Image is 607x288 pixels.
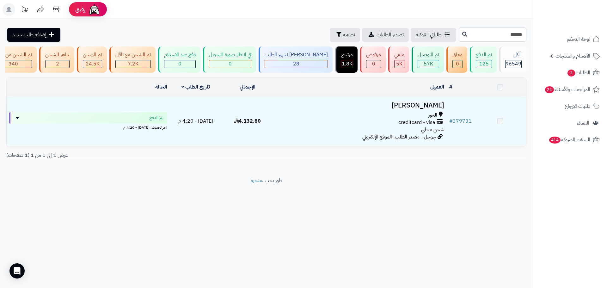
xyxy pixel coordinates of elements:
div: ملغي [394,51,404,58]
span: شحن مجاني [421,126,444,133]
div: 2 [46,60,69,68]
span: تصدير الطلبات [377,31,404,39]
a: الكل96549 [498,46,528,73]
a: الحالة [155,83,167,91]
span: 340 [9,60,18,68]
div: عرض 1 إلى 1 من 1 (1 صفحات) [2,152,267,159]
a: في انتظار صورة التحويل 0 [202,46,257,73]
div: تم التوصيل [418,51,439,58]
span: # [449,117,453,125]
div: تم الدفع [476,51,492,58]
a: تحديثات المنصة [17,3,33,17]
span: 3 [567,69,575,77]
div: 0 [453,60,462,68]
span: 414 [549,136,561,144]
span: 24 [545,86,555,94]
div: في انتظار صورة التحويل [209,51,251,58]
img: ai-face.png [88,3,101,16]
span: الأقسام والمنتجات [555,52,590,60]
span: جوجل - مصدر الطلب: الموقع الإلكتروني [362,133,436,141]
a: متجرة [251,177,262,184]
a: #379731 [449,117,472,125]
div: 4998 [395,60,404,68]
div: [PERSON_NAME] تجهيز الطلب [265,51,328,58]
img: logo-2.png [564,6,601,19]
span: 5K [396,60,402,68]
div: تم الشحن مع ناقل [115,51,151,58]
a: جاهز للشحن 2 [38,46,76,73]
div: الكل [505,51,522,58]
a: إضافة طلب جديد [7,28,60,42]
a: تاريخ الطلب [181,83,210,91]
div: 7222 [116,60,150,68]
div: تم الشحن [83,51,102,58]
button: تصفية [330,28,360,42]
span: تم الدفع [150,115,163,121]
div: 0 [209,60,251,68]
a: لوحة التحكم [537,32,603,47]
span: 57K [424,60,433,68]
div: مرفوض [366,51,381,58]
span: 28 [293,60,299,68]
span: 0 [372,60,375,68]
div: 57046 [418,60,439,68]
span: تصفية [343,31,355,39]
a: المراجعات والأسئلة24 [537,82,603,97]
div: 28 [265,60,328,68]
div: 0 [164,60,195,68]
a: [PERSON_NAME] تجهيز الطلب 28 [257,46,334,73]
span: 125 [479,60,489,68]
div: 125 [476,60,492,68]
a: دفع عند الاستلام 0 [157,46,202,73]
a: طلبات الإرجاع [537,99,603,114]
div: مرتجع [341,51,353,58]
div: دفع عند الاستلام [164,51,196,58]
a: طلباتي المُوكلة [411,28,456,42]
span: السلات المتروكة [549,135,590,144]
a: تصدير الطلبات [362,28,409,42]
span: الطلبات [567,68,590,77]
a: مرتجع 1.8K [334,46,359,73]
span: 96549 [506,60,521,68]
span: 0 [229,60,232,68]
span: 2 [56,60,59,68]
span: [DATE] - 4:20 م [178,117,213,125]
span: العملاء [577,119,589,127]
div: جاهز للشحن [45,51,70,58]
span: رفيق [75,6,85,13]
a: معلق 0 [445,46,469,73]
span: المراجعات والأسئلة [544,85,590,94]
div: 24497 [83,60,102,68]
div: Open Intercom Messenger [9,263,25,279]
div: 1845 [341,60,353,68]
span: 0 [178,60,181,68]
span: 7.2K [128,60,138,68]
a: الإجمالي [240,83,255,91]
a: تم الشحن مع ناقل 7.2K [108,46,157,73]
span: 24.5K [86,60,100,68]
a: تم التوصيل 57K [410,46,445,73]
a: تم الدفع 125 [469,46,498,73]
a: # [449,83,452,91]
div: 0 [366,60,381,68]
h3: [PERSON_NAME] [276,102,444,109]
span: 4,132.80 [234,117,261,125]
span: طلبات الإرجاع [565,102,590,111]
span: طلباتي المُوكلة [416,31,442,39]
span: لوحة التحكم [567,35,590,44]
span: 0 [456,60,459,68]
div: اخر تحديث: [DATE] - 4:20 م [9,124,167,130]
a: السلات المتروكة414 [537,132,603,147]
div: معلق [452,51,463,58]
a: الطلبات3 [537,65,603,80]
a: العملاء [537,115,603,131]
a: تم الشحن 24.5K [76,46,108,73]
span: creditcard - visa [398,119,435,126]
a: العميل [430,83,444,91]
a: مرفوض 0 [359,46,387,73]
a: ملغي 5K [387,46,410,73]
span: إضافة طلب جديد [12,31,46,39]
span: الخبر [428,112,437,119]
span: 1.8K [342,60,353,68]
